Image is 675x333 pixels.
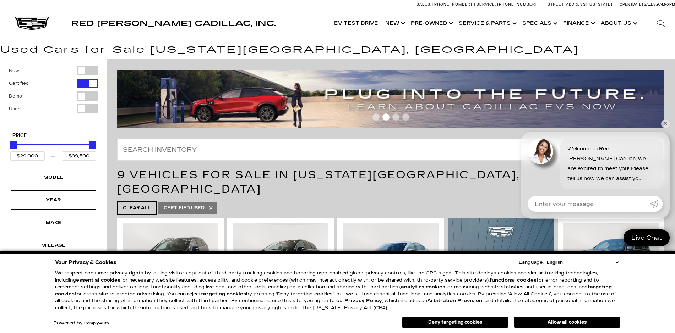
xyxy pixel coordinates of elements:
[164,204,205,212] span: Certified Used
[12,133,94,139] h5: Price
[53,321,109,326] div: Powered by
[343,223,439,295] img: 2024 Cadillac CT5 Premium Luxury
[10,139,96,161] div: Price
[497,2,537,7] span: [PHONE_NUMBER]
[9,105,21,112] label: Used
[597,9,639,38] a: About Us
[624,229,670,246] a: Live Chat
[514,317,620,328] button: Allow all cookies
[233,223,328,295] img: 2022 Cadillac XT5 Premium Luxury
[392,113,399,121] span: Go to slide 3
[563,223,659,295] img: 2022 Cadillac Escalade Premium Luxury
[519,9,560,38] a: Specials
[407,9,455,38] a: Pre-Owned
[477,2,496,7] span: Service:
[344,298,382,304] u: Privacy Policy
[427,298,482,304] strong: Arbitration Provision
[474,2,539,6] a: Service: [PHONE_NUMBER]
[36,219,71,227] div: Make
[402,113,409,121] span: Go to slide 4
[372,113,380,121] span: Go to slide 1
[123,204,151,212] span: Clear All
[10,151,45,161] input: Minimum
[490,277,537,283] strong: functional cookies
[528,139,553,164] img: Agent profile photo
[11,190,96,210] div: YearYear
[401,284,445,290] strong: analytics cookies
[76,277,120,283] strong: essential cookies
[382,113,390,121] span: Go to slide 2
[628,234,665,242] span: Live Chat
[55,257,116,267] span: Your Privacy & Cookies
[402,317,508,328] button: Deny targeting cookies
[55,284,612,297] strong: targeting cookies
[546,2,613,7] a: [STREET_ADDRESS][US_STATE]
[644,2,657,7] span: Sales:
[201,291,246,297] strong: targeting cookies
[9,93,22,100] label: Demo
[560,139,663,189] div: Welcome to Red [PERSON_NAME] Cadillac, we are excited to meet you! Please tell us how we can assi...
[331,9,382,38] a: EV Test Drive
[11,236,96,255] div: MileageMileage
[10,141,17,149] div: Minimum Price
[11,213,96,232] div: MakeMake
[117,70,664,128] img: ev-blog-post-banners4
[36,196,71,204] div: Year
[9,67,19,74] label: New
[55,270,620,311] p: We respect consumer privacy rights by letting visitors opt out of third-party tracking cookies an...
[519,260,544,265] div: Language:
[9,80,29,87] label: Certified
[657,2,675,7] span: 9 AM-6 PM
[9,66,98,126] div: Filter by Vehicle Type
[123,223,218,295] img: 2021 Cadillac XT4 Premium Luxury
[36,242,71,249] div: Mileage
[71,19,276,28] span: Red [PERSON_NAME] Cadillac, Inc.
[36,173,71,181] div: Model
[14,17,50,30] img: Cadillac Dark Logo with Cadillac White Text
[545,259,620,266] select: Language Select
[417,2,474,6] a: Sales: [PHONE_NUMBER]
[117,168,520,195] span: 9 Vehicles for Sale in [US_STATE][GEOGRAPHIC_DATA], [GEOGRAPHIC_DATA]
[650,196,663,212] a: Submit
[620,2,643,7] span: Open [DATE]
[455,9,519,38] a: Service & Parts
[117,139,664,161] input: Search Inventory
[417,2,431,7] span: Sales:
[62,151,96,161] input: Maximum
[11,168,96,187] div: ModelModel
[560,9,597,38] a: Finance
[382,9,407,38] a: New
[647,9,675,38] div: Search
[432,2,472,7] span: [PHONE_NUMBER]
[84,321,109,326] a: ComplyAuto
[89,141,96,149] div: Maximum Price
[71,20,276,27] a: Red [PERSON_NAME] Cadillac, Inc.
[528,196,650,212] input: Enter your message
